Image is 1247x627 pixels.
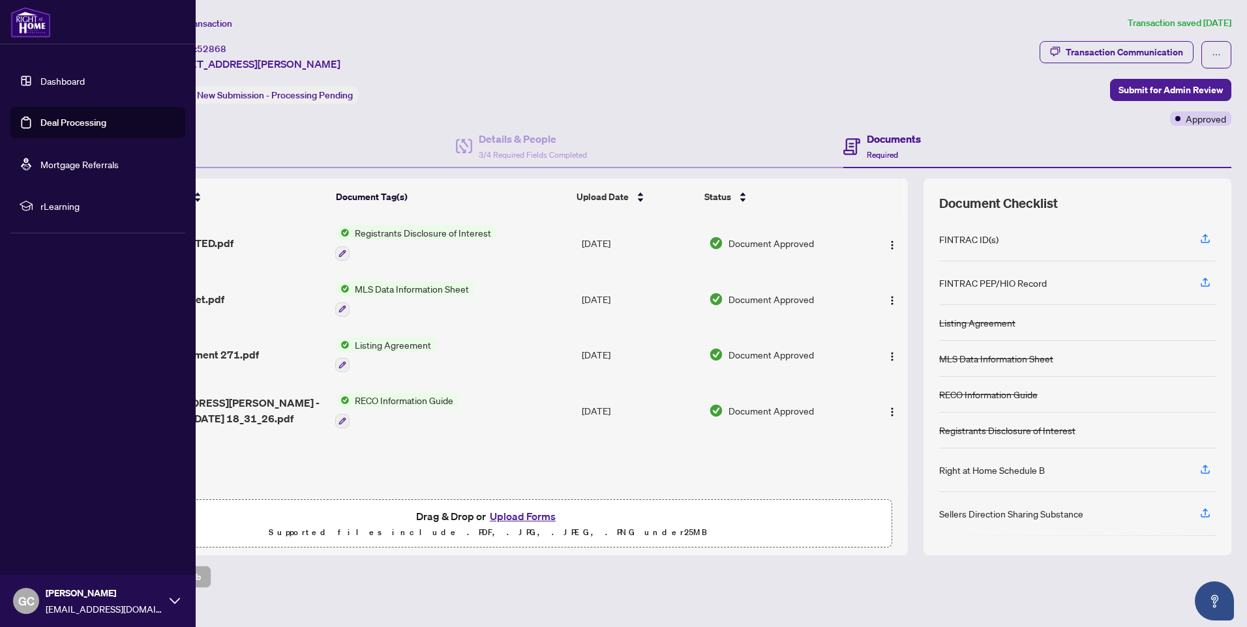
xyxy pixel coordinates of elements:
th: (4) File Name [124,179,331,215]
span: New Submission - Processing Pending [197,89,353,101]
div: Listing Agreement [939,315,1015,330]
img: Document Status [709,347,723,362]
button: Logo [882,344,903,365]
td: [DATE] [577,215,704,271]
td: [DATE] [577,271,704,327]
img: Document Status [709,292,723,306]
button: Open asap [1195,581,1234,620]
span: Document Approved [729,347,814,362]
span: Drag & Drop or [416,508,560,525]
span: 3/4 Required Fields Completed [479,150,587,160]
button: Logo [882,400,903,421]
img: logo [10,7,51,38]
p: Supported files include .PDF, .JPG, .JPEG, .PNG under 25 MB [92,525,884,540]
h4: Details & People [479,131,587,147]
div: RECO Information Guide [939,387,1038,401]
img: Logo [887,295,897,306]
span: Submit for Admin Review [1119,80,1223,100]
button: Submit for Admin Review [1110,79,1231,101]
th: Status [699,179,859,215]
th: Upload Date [571,179,699,215]
img: Document Status [709,236,723,250]
div: MLS Data Information Sheet [939,351,1053,366]
button: Status IconRECO Information Guide [335,393,458,428]
span: Registrants Disclosure of Interest [350,226,496,240]
img: Logo [887,407,897,417]
span: MLS Data Information Sheet [350,282,474,296]
span: Document Approved [729,292,814,306]
h4: Documents [867,131,921,147]
img: Status Icon [335,393,350,407]
span: rLearning [40,199,176,213]
span: View Transaction [162,18,232,29]
img: Status Icon [335,338,350,352]
td: [DATE] [577,327,704,383]
span: Document Approved [729,403,814,418]
div: Status: [162,86,358,104]
button: Status IconListing Agreement [335,338,436,373]
span: [STREET_ADDRESS][PERSON_NAME] - INFO GUIDE_[DATE] 18_31_26.pdf [129,395,325,426]
img: Status Icon [335,282,350,296]
span: Drag & Drop orUpload FormsSupported files include .PDF, .JPG, .JPEG, .PNG under25MB [84,500,892,548]
img: Document Status [709,403,723,418]
div: Right at Home Schedule B [939,463,1045,477]
a: Dashboard [40,75,85,87]
div: FINTRAC ID(s) [939,232,999,246]
button: Logo [882,289,903,310]
span: RECO Information Guide [350,393,458,407]
a: Deal Processing [40,117,106,128]
span: [STREET_ADDRESS][PERSON_NAME] [162,56,340,72]
span: Required [867,150,898,160]
span: Document Approved [729,236,814,250]
div: FINTRAC PEP/HIO Record [939,276,1047,290]
button: Status IconMLS Data Information Sheet [335,282,474,317]
span: Approved [1186,111,1226,126]
div: Registrants Disclosure of Interest [939,423,1075,437]
a: Mortgage Referrals [40,158,119,170]
span: Upload Date [577,190,629,204]
span: 52868 [197,43,226,55]
div: Transaction Communication [1066,42,1183,63]
img: Logo [887,240,897,250]
button: Logo [882,233,903,254]
span: ellipsis [1212,50,1221,59]
img: Logo [887,351,897,362]
button: Transaction Communication [1040,41,1194,63]
img: Status Icon [335,226,350,240]
button: Upload Forms [486,508,560,525]
button: Status IconRegistrants Disclosure of Interest [335,226,496,261]
span: [EMAIL_ADDRESS][DOMAIN_NAME] [46,602,163,616]
th: Document Tag(s) [331,179,571,215]
span: GC [18,592,35,610]
div: Sellers Direction Sharing Substance [939,506,1083,521]
article: Transaction saved [DATE] [1128,16,1231,31]
span: [PERSON_NAME] [46,586,163,600]
span: Status [704,190,731,204]
span: Document Checklist [939,194,1058,212]
span: Listing Agreement [350,338,436,352]
td: [DATE] [577,383,704,439]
